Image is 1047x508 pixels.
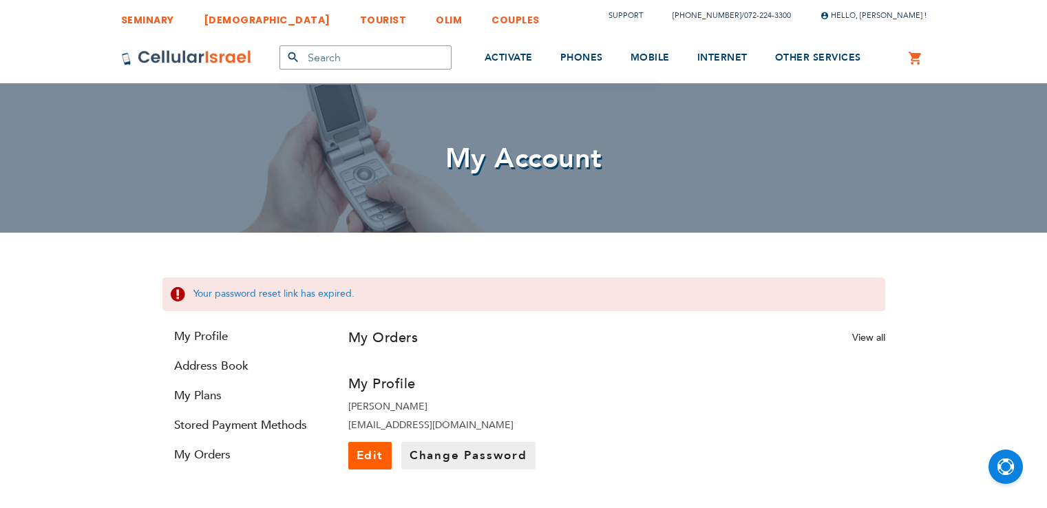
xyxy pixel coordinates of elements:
[162,358,328,374] a: Address Book
[491,3,540,29] a: COUPLES
[775,51,861,64] span: OTHER SERVICES
[357,447,383,463] span: Edit
[821,10,927,21] span: Hello, [PERSON_NAME] !
[659,6,791,25] li: /
[445,140,602,178] span: My Account
[348,328,419,347] h3: My Orders
[631,51,670,64] span: MOBILE
[121,50,252,66] img: Cellular Israel Logo
[162,328,328,344] a: My Profile
[360,3,407,29] a: TOURIST
[162,277,885,311] div: Your password reset link has expired.
[744,10,791,21] a: 072-224-3300
[348,419,606,432] li: [EMAIL_ADDRESS][DOMAIN_NAME]
[775,32,861,84] a: OTHER SERVICES
[279,45,452,70] input: Search
[560,32,603,84] a: PHONES
[697,51,748,64] span: INTERNET
[348,400,606,413] li: [PERSON_NAME]
[401,442,536,469] a: Change Password
[485,32,533,84] a: ACTIVATE
[162,447,328,463] a: My Orders
[162,417,328,433] a: Stored Payment Methods
[204,3,330,29] a: [DEMOGRAPHIC_DATA]
[162,388,328,403] a: My Plans
[121,3,174,29] a: SEMINARY
[852,331,885,344] a: View all
[485,51,533,64] span: ACTIVATE
[697,32,748,84] a: INTERNET
[673,10,741,21] a: [PHONE_NUMBER]
[560,51,603,64] span: PHONES
[348,374,606,393] h3: My Profile
[436,3,462,29] a: OLIM
[631,32,670,84] a: MOBILE
[348,442,392,469] a: Edit
[609,10,643,21] a: Support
